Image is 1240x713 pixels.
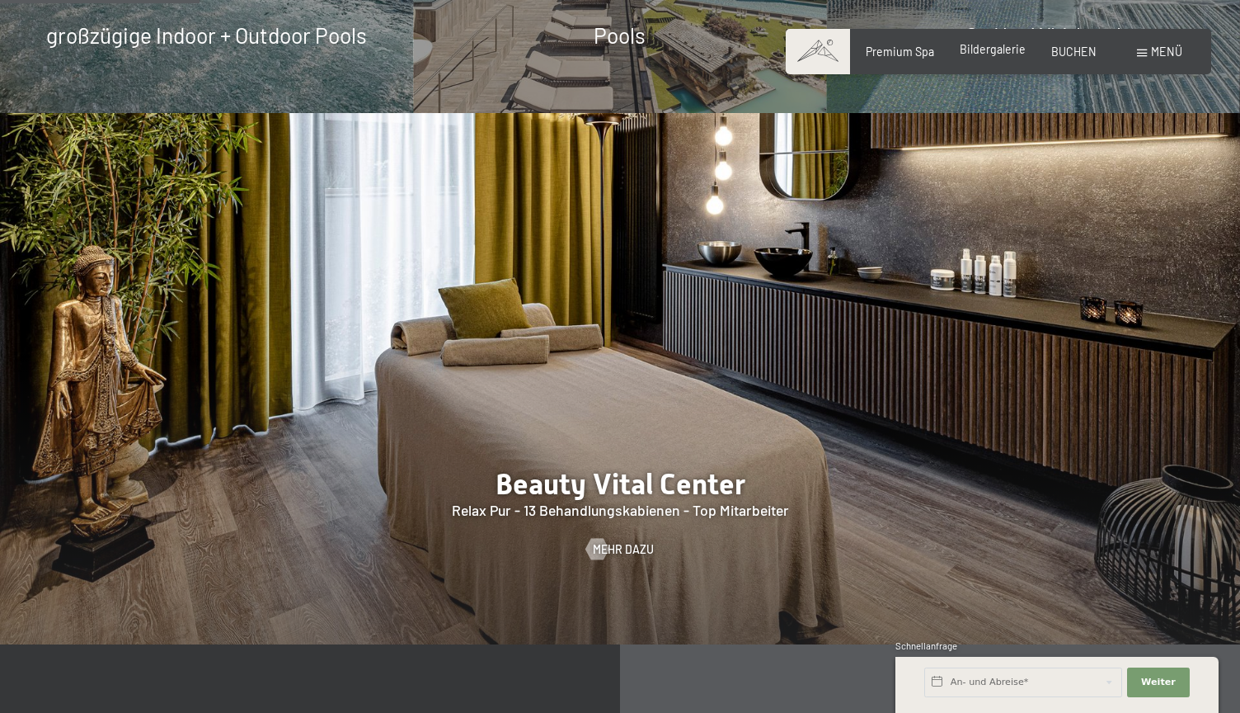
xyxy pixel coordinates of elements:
button: Weiter [1127,668,1190,697]
span: Mehr dazu [593,541,654,558]
span: Pools [594,22,646,48]
span: Schnellanfrage [895,640,957,651]
a: Premium Spa [866,45,934,59]
a: Bildergalerie [960,42,1026,56]
span: Menü [1151,45,1182,59]
a: BUCHEN [1051,45,1097,59]
span: großzügige Indoor + Outdoor Pools [46,22,367,48]
a: Mehr dazu [586,541,655,558]
span: Weiter [1141,676,1176,689]
span: große Hot Whirlpools [934,22,1132,48]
